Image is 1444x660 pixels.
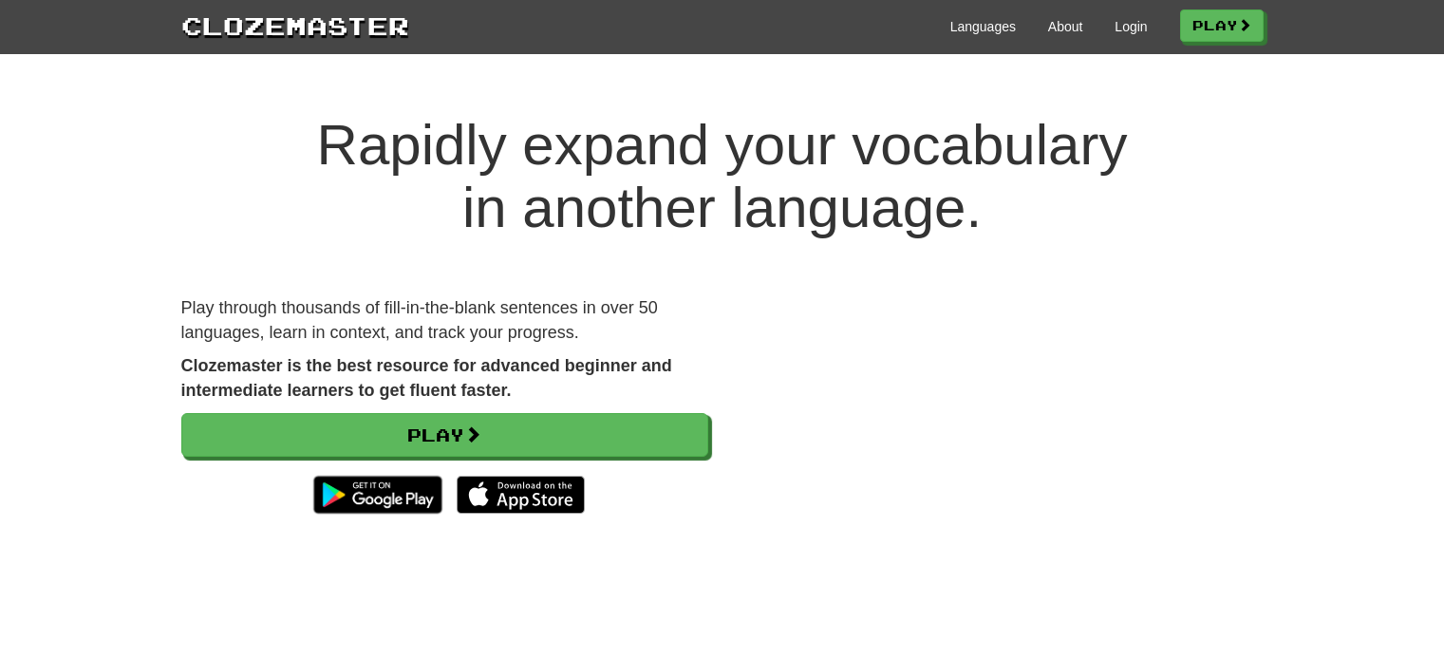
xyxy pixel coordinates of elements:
[181,296,708,345] p: Play through thousands of fill-in-the-blank sentences in over 50 languages, learn in context, and...
[1180,9,1264,42] a: Play
[181,8,409,43] a: Clozemaster
[1048,17,1083,36] a: About
[304,466,451,523] img: Get it on Google Play
[457,476,585,514] img: Download_on_the_App_Store_Badge_US-UK_135x40-25178aeef6eb6b83b96f5f2d004eda3bffbb37122de64afbaef7...
[181,356,672,400] strong: Clozemaster is the best resource for advanced beginner and intermediate learners to get fluent fa...
[1115,17,1147,36] a: Login
[181,413,708,457] a: Play
[950,17,1016,36] a: Languages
